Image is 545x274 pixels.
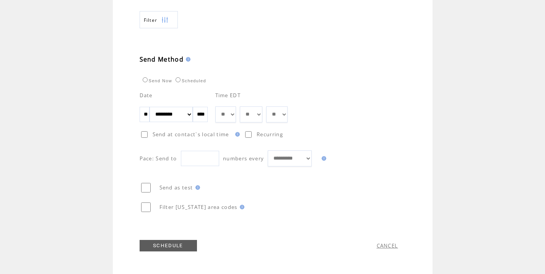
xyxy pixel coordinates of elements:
a: SCHEDULE [140,240,197,251]
a: CANCEL [377,242,398,249]
span: Show filters [144,17,158,23]
span: Recurring [257,131,283,138]
img: help.gif [193,185,200,190]
img: help.gif [184,57,190,62]
label: Scheduled [174,78,206,83]
span: Filter [US_STATE] area codes [159,204,238,210]
span: Send Method [140,55,184,64]
input: Scheduled [176,77,181,82]
span: numbers every [223,155,264,162]
span: Time EDT [215,92,241,99]
span: Date [140,92,153,99]
img: filters.png [161,11,168,29]
img: help.gif [319,156,326,161]
span: Send at contact`s local time [153,131,229,138]
label: Send Now [141,78,172,83]
span: Send as test [159,184,193,191]
span: Pace: Send to [140,155,177,162]
img: help.gif [233,132,240,137]
input: Send Now [143,77,148,82]
img: help.gif [238,205,244,209]
a: Filter [140,11,178,28]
